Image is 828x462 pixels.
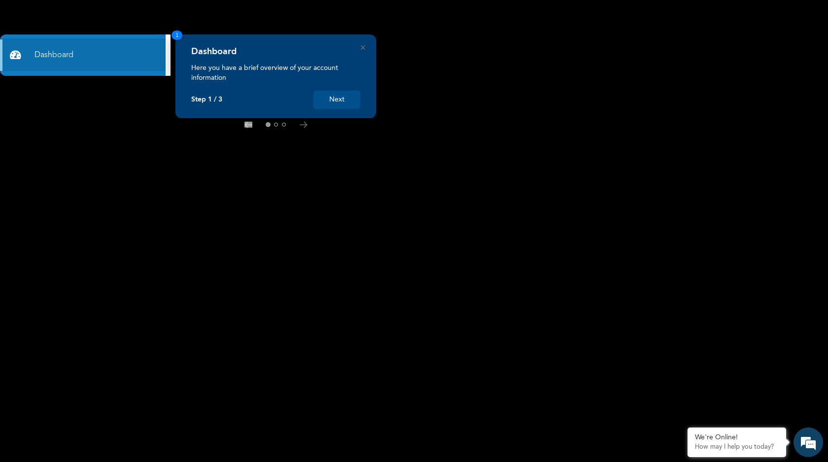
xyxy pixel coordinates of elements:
p: Here you have a brief overview of your account information [191,63,360,83]
button: Close [361,45,365,50]
div: We're Online! [695,433,779,442]
span: 1 [172,31,182,40]
button: Next [313,91,360,109]
h4: Dashboard [191,46,237,57]
p: Step 1 / 3 [191,96,222,104]
p: How may I help you today? [695,443,779,451]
